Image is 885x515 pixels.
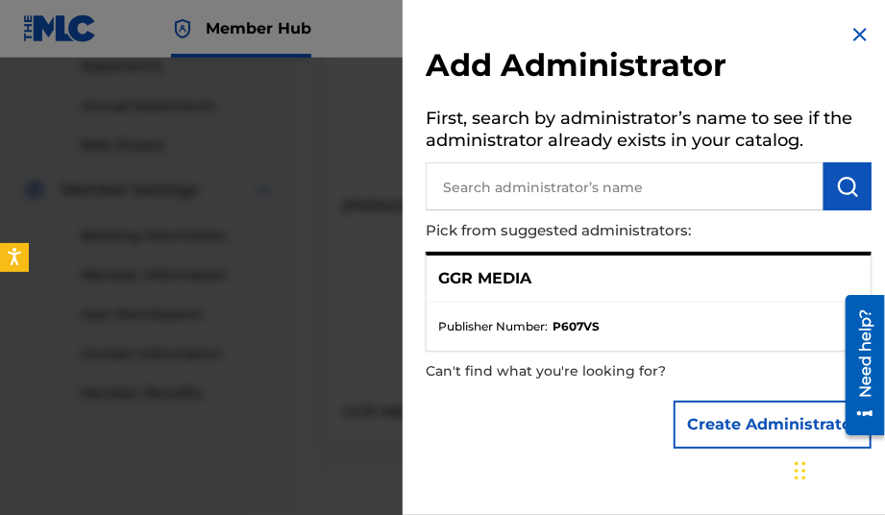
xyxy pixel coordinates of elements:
[206,17,311,39] span: Member Hub
[836,175,859,198] img: Search Works
[426,352,762,391] p: Can't find what you're looking for?
[438,267,531,290] p: GGR MEDIA
[23,14,97,42] img: MLC Logo
[674,401,872,449] button: Create Administrator
[426,210,762,252] p: Pick from suggested administrators:
[795,442,806,500] div: Drag
[438,318,548,335] span: Publisher Number :
[426,46,872,90] h2: Add Administrator
[171,17,194,40] img: Top Rightsholder
[553,318,600,335] strong: P607VS
[426,102,872,162] h5: First, search by administrator’s name to see if the administrator already exists in your catalog.
[831,287,885,442] iframe: Resource Center
[426,162,824,210] input: Search administrator’s name
[789,423,885,515] iframe: Chat Widget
